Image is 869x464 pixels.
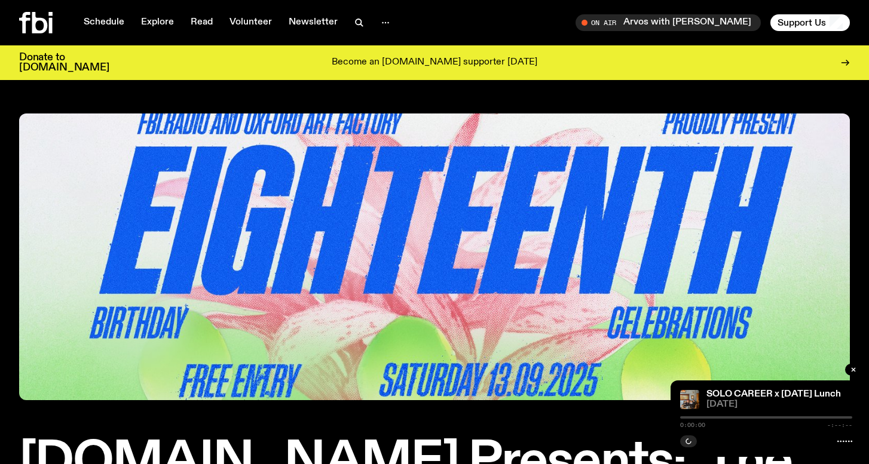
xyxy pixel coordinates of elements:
span: 0:00:00 [680,422,705,428]
button: On AirArvos with [PERSON_NAME] [576,14,761,31]
a: Schedule [77,14,131,31]
p: Become an [DOMAIN_NAME] supporter [DATE] [332,57,537,68]
a: Volunteer [222,14,279,31]
a: Read [183,14,220,31]
span: -:--:-- [827,422,852,428]
img: Bright poster with a plant in a pot in the background. [19,113,850,400]
h3: Donate to [DOMAIN_NAME] [19,53,109,73]
a: SOLO CAREER x [DATE] Lunch [706,389,841,399]
span: Support Us [778,17,826,28]
button: Support Us [770,14,850,31]
a: Explore [134,14,181,31]
span: [DATE] [706,400,852,409]
a: Newsletter [281,14,345,31]
img: solo career 4 slc [680,390,699,409]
